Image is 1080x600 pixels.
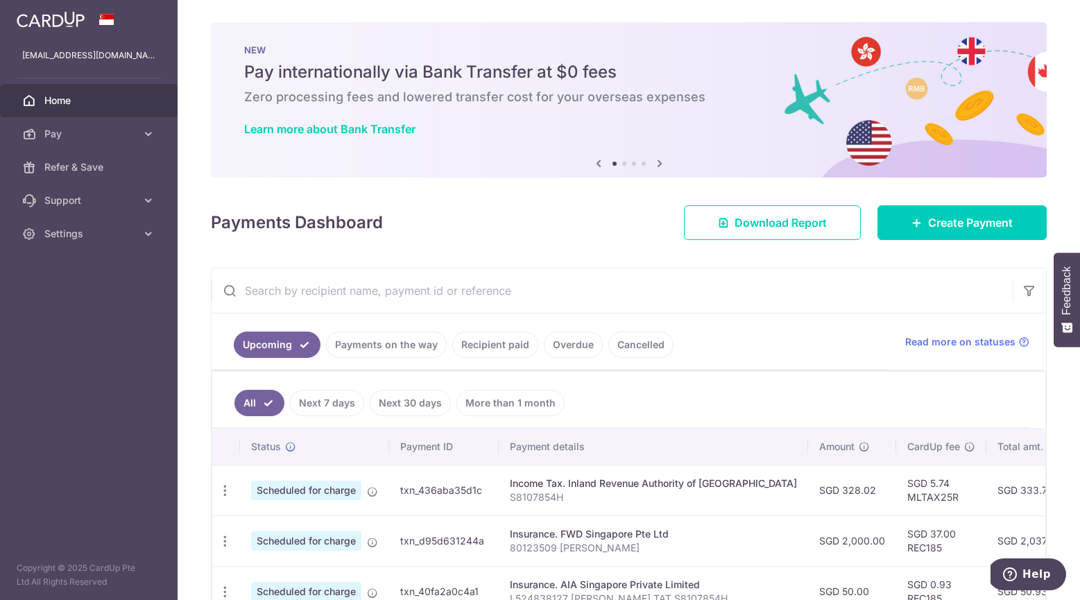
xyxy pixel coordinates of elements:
[907,440,960,454] span: CardUp fee
[290,390,364,416] a: Next 7 days
[510,477,797,490] div: Income Tax. Inland Revenue Authority of [GEOGRAPHIC_DATA]
[608,332,674,358] a: Cancelled
[211,210,383,235] h4: Payments Dashboard
[905,335,1029,349] a: Read more on statuses
[1054,252,1080,347] button: Feedback - Show survey
[244,44,1013,55] p: NEW
[896,515,986,566] td: SGD 37.00 REC185
[251,481,361,500] span: Scheduled for charge
[234,332,320,358] a: Upcoming
[44,227,136,241] span: Settings
[544,332,603,358] a: Overdue
[808,465,896,515] td: SGD 328.02
[819,440,855,454] span: Amount
[905,335,1015,349] span: Read more on statuses
[44,160,136,174] span: Refer & Save
[997,440,1043,454] span: Total amt.
[877,205,1047,240] a: Create Payment
[389,465,499,515] td: txn_436aba35d1c
[244,61,1013,83] h5: Pay internationally via Bank Transfer at $0 fees
[735,214,827,231] span: Download Report
[499,429,808,465] th: Payment details
[389,515,499,566] td: txn_d95d631244a
[1061,266,1073,315] span: Feedback
[17,11,85,28] img: CardUp
[22,49,155,62] p: [EMAIL_ADDRESS][DOMAIN_NAME]
[986,515,1072,566] td: SGD 2,037.00
[234,390,284,416] a: All
[244,89,1013,105] h6: Zero processing fees and lowered transfer cost for your overseas expenses
[510,578,797,592] div: Insurance. AIA Singapore Private Limited
[684,205,861,240] a: Download Report
[251,440,281,454] span: Status
[212,268,1013,313] input: Search by recipient name, payment id or reference
[510,527,797,541] div: Insurance. FWD Singapore Pte Ltd
[510,541,797,555] p: 80123509 [PERSON_NAME]
[808,515,896,566] td: SGD 2,000.00
[510,490,797,504] p: S8107854H
[991,558,1066,593] iframe: Opens a widget where you can find more information
[452,332,538,358] a: Recipient paid
[370,390,451,416] a: Next 30 days
[44,194,136,207] span: Support
[44,94,136,108] span: Home
[896,465,986,515] td: SGD 5.74 MLTAX25R
[389,429,499,465] th: Payment ID
[326,332,447,358] a: Payments on the way
[44,127,136,141] span: Pay
[928,214,1013,231] span: Create Payment
[251,531,361,551] span: Scheduled for charge
[211,22,1047,178] img: Bank transfer banner
[456,390,565,416] a: More than 1 month
[986,465,1072,515] td: SGD 333.76
[244,122,415,136] a: Learn more about Bank Transfer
